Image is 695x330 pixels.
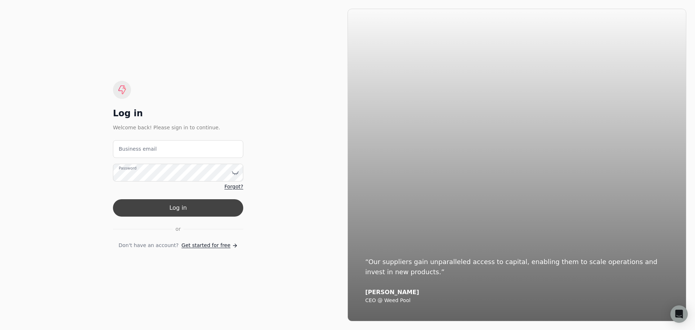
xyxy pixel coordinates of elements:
[181,242,230,249] span: Get started for free
[176,225,181,233] span: or
[118,242,178,249] span: Don't have an account?
[119,145,157,153] label: Business email
[113,199,243,217] button: Log in
[670,305,688,323] div: Open Intercom Messenger
[224,183,243,191] a: Forgot?
[365,257,669,277] div: “Our suppliers gain unparalleled access to capital, enabling them to scale operations and invest ...
[119,166,136,171] label: Password
[181,242,237,249] a: Get started for free
[365,297,669,304] div: CEO @ Weed Pool
[113,108,243,119] div: Log in
[113,124,243,131] div: Welcome back! Please sign in to continue.
[365,289,669,296] div: [PERSON_NAME]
